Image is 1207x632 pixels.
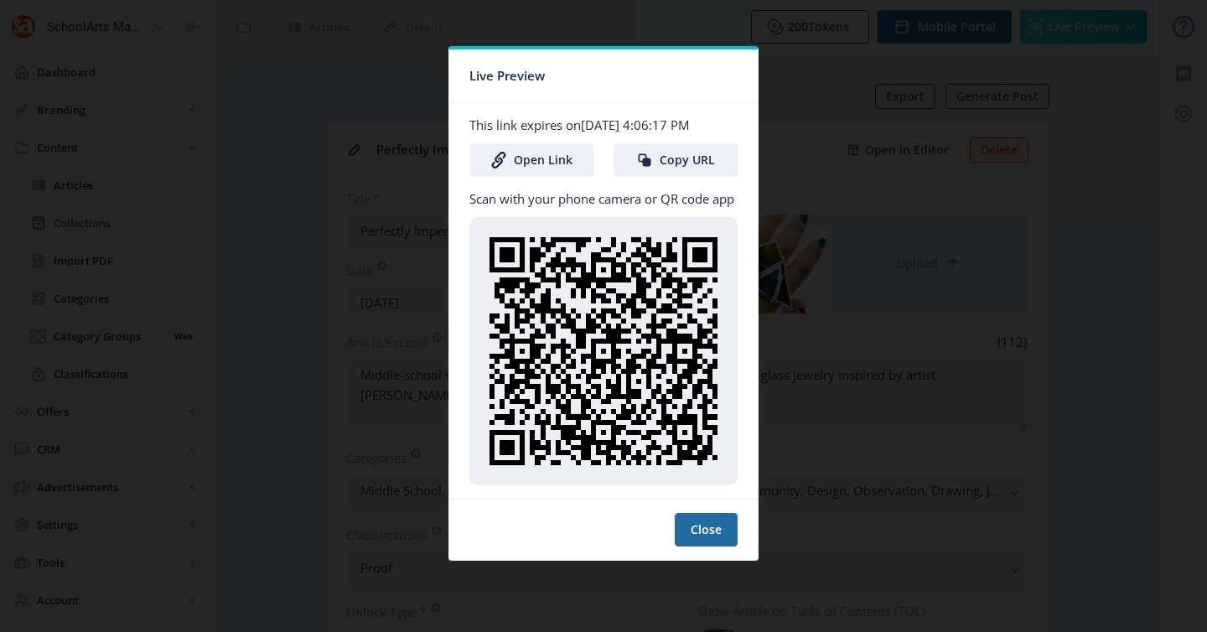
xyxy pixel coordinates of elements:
button: Close [675,513,738,547]
p: This link expires on [469,117,738,133]
span: [DATE] 4:06:17 PM [581,117,689,133]
span: Live Preview [469,63,545,89]
button: Copy URL [614,143,738,177]
p: Scan with your phone camera or QR code app [469,190,738,207]
a: Open Link [469,143,593,177]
